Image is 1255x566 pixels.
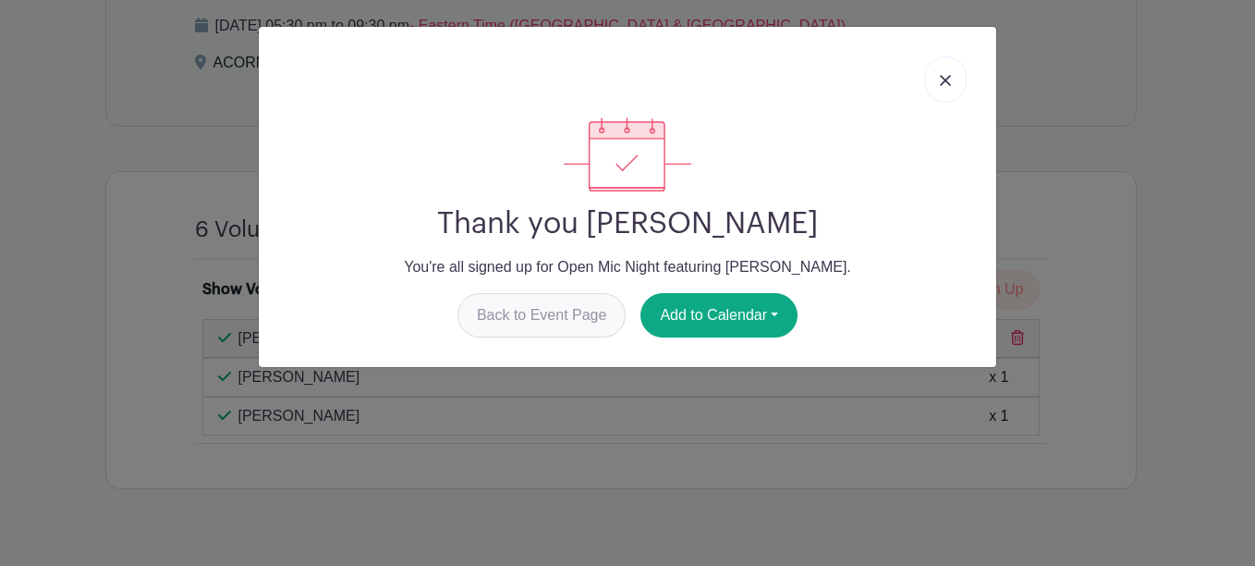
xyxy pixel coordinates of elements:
img: signup_complete-c468d5dda3e2740ee63a24cb0ba0d3ce5d8a4ecd24259e683200fb1569d990c8.svg [564,117,691,191]
h2: Thank you [PERSON_NAME] [274,206,981,241]
a: Back to Event Page [457,293,627,338]
img: close_button-5f87c8562297e5c2d7936805f587ecaba9071eb48480494691a3f1689db116b3.svg [940,75,951,86]
button: Add to Calendar [640,293,798,338]
p: You're all signed up for Open Mic Night featuring [PERSON_NAME]. [274,256,981,278]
